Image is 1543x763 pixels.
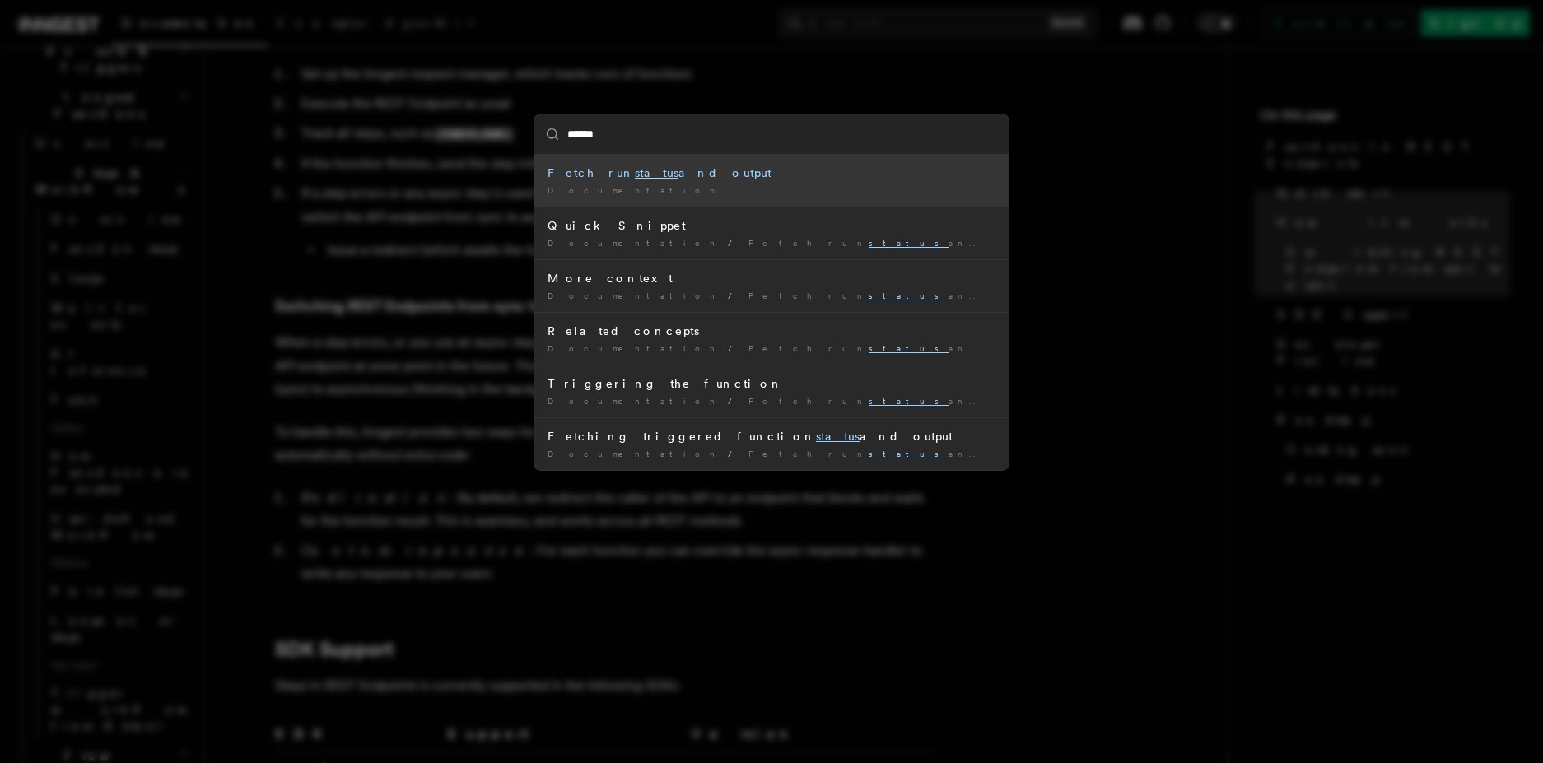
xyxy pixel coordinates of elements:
div: Related concepts [548,323,995,339]
span: Documentation [548,238,721,248]
mark: status [869,291,949,300]
div: Fetching triggered function and output [548,428,995,444]
span: Fetch run and output [748,449,1083,458]
span: / [728,291,742,300]
mark: status [635,166,678,179]
span: / [728,343,742,353]
span: / [728,238,742,248]
span: Documentation [548,396,721,406]
span: Fetch run and output [748,396,1083,406]
span: / [728,396,742,406]
span: Fetch run and output [748,291,1083,300]
span: Documentation [548,449,721,458]
span: Documentation [548,291,721,300]
div: More context [548,270,995,286]
div: Triggering the function [548,375,995,392]
div: Fetch run and output [548,165,995,181]
span: Documentation [548,185,721,195]
mark: status [869,449,949,458]
mark: status [869,238,949,248]
span: Fetch run and output [748,238,1083,248]
span: Documentation [548,343,721,353]
mark: status [816,430,860,443]
mark: status [869,396,949,406]
span: / [728,449,742,458]
span: Fetch run and output [748,343,1083,353]
div: Quick Snippet [548,217,995,234]
mark: status [869,343,949,353]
